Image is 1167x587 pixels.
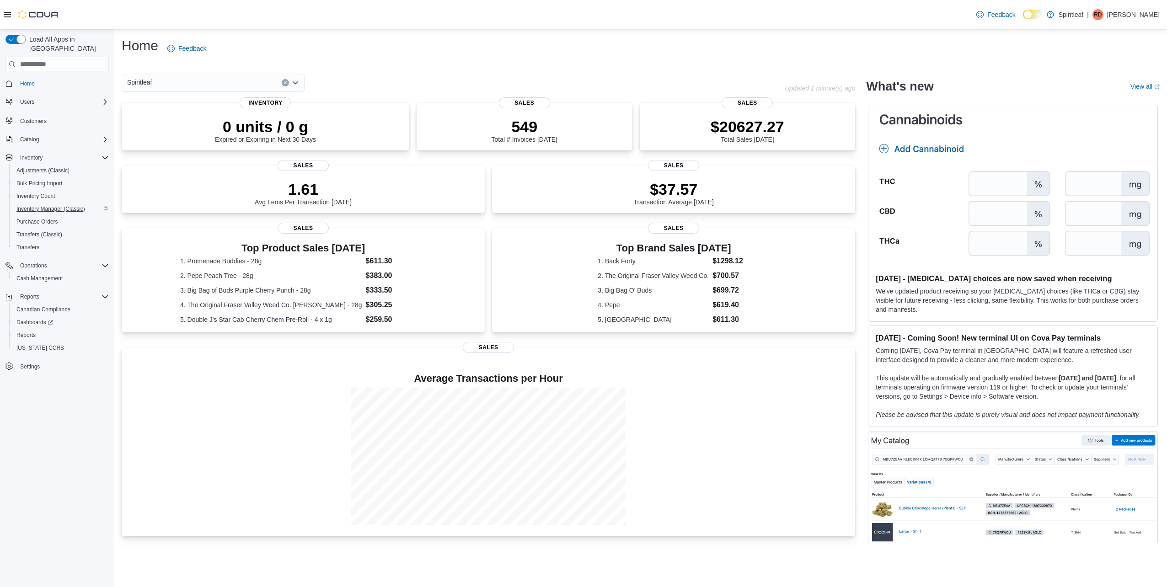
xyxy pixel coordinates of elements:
span: Customers [20,117,47,125]
a: Transfers [13,242,43,253]
dd: $699.72 [712,285,749,296]
button: Settings [2,360,112,373]
dd: $259.50 [366,314,427,325]
a: Feedback [164,39,210,58]
dd: $383.00 [366,270,427,281]
span: Transfers [16,244,39,251]
strong: [DATE] and [DATE] [1059,374,1116,382]
span: Transfers (Classic) [13,229,109,240]
button: Inventory Manager (Classic) [9,203,112,215]
span: Sales [463,342,514,353]
span: Canadian Compliance [16,306,70,313]
dt: 1. Back Forty [598,256,709,266]
dt: 1. Promenade Buddies - 28g [180,256,362,266]
span: Canadian Compliance [13,304,109,315]
p: $20627.27 [711,117,784,136]
a: Dashboards [9,316,112,329]
p: 0 units / 0 g [215,117,316,136]
span: Load All Apps in [GEOGRAPHIC_DATA] [26,35,109,53]
div: Avg Items Per Transaction [DATE] [255,180,352,206]
span: Bulk Pricing Import [13,178,109,189]
span: Purchase Orders [16,218,58,225]
span: Reports [13,330,109,341]
span: Home [16,78,109,89]
dt: 5. [GEOGRAPHIC_DATA] [598,315,709,324]
button: Open list of options [292,79,299,86]
button: Operations [16,260,51,271]
button: Purchase Orders [9,215,112,228]
button: Reports [9,329,112,342]
div: Transaction Average [DATE] [633,180,714,206]
button: Bulk Pricing Import [9,177,112,190]
p: 549 [492,117,557,136]
span: Inventory [16,152,109,163]
div: Total Sales [DATE] [711,117,784,143]
img: Cova [18,10,59,19]
p: This update will be automatically and gradually enabled between , for all terminals operating on ... [876,374,1150,401]
a: Cash Management [13,273,66,284]
button: Users [2,96,112,108]
span: Cash Management [13,273,109,284]
dd: $611.30 [366,256,427,267]
span: RD [1094,9,1102,20]
a: Bulk Pricing Import [13,178,66,189]
span: Settings [20,363,40,370]
dt: 4. Pepe [598,300,709,310]
span: Adjustments (Classic) [13,165,109,176]
span: Dashboards [13,317,109,328]
button: Clear input [282,79,289,86]
button: Cash Management [9,272,112,285]
span: Transfers [13,242,109,253]
span: Catalog [16,134,109,145]
dd: $1298.12 [712,256,749,267]
dt: 2. Pepe Peach Tree - 28g [180,271,362,280]
span: Sales [278,223,329,234]
h3: Top Product Sales [DATE] [180,243,426,254]
a: Customers [16,116,50,127]
p: [PERSON_NAME] [1107,9,1160,20]
a: Canadian Compliance [13,304,74,315]
span: Spiritleaf [127,77,152,88]
span: Washington CCRS [13,342,109,353]
dd: $333.50 [366,285,427,296]
span: Cash Management [16,275,63,282]
button: Catalog [16,134,43,145]
span: [US_STATE] CCRS [16,344,64,352]
button: Home [2,77,112,90]
button: Inventory [2,151,112,164]
em: Please be advised that this update is purely visual and does not impact payment functionality. [876,411,1140,418]
a: Transfers (Classic) [13,229,66,240]
span: Sales [278,160,329,171]
button: Inventory Count [9,190,112,203]
span: Adjustments (Classic) [16,167,70,174]
dt: 5. Double J's Star Cab Cherry Chem Pre-Roll - 4 x 1g [180,315,362,324]
button: Adjustments (Classic) [9,164,112,177]
dd: $611.30 [712,314,749,325]
input: Dark Mode [1023,10,1042,19]
a: Feedback [973,5,1019,24]
span: Settings [16,361,109,372]
a: Reports [13,330,39,341]
span: Inventory [240,97,291,108]
dt: 4. The Original Fraser Valley Weed Co. [PERSON_NAME] - 28g [180,300,362,310]
a: View allExternal link [1130,83,1160,90]
span: Feedback [987,10,1015,19]
h3: [DATE] - [MEDICAL_DATA] choices are now saved when receiving [876,274,1150,283]
div: Richard D [1092,9,1103,20]
span: Reports [16,291,109,302]
h4: Average Transactions per Hour [129,373,848,384]
span: Purchase Orders [13,216,109,227]
span: Sales [722,97,773,108]
span: Inventory Count [16,192,55,200]
button: Reports [16,291,43,302]
p: 1.61 [255,180,352,198]
button: Catalog [2,133,112,146]
span: Reports [16,331,36,339]
span: Operations [20,262,47,269]
a: Inventory Manager (Classic) [13,203,89,214]
span: Inventory Manager (Classic) [16,205,85,213]
dd: $700.57 [712,270,749,281]
p: Spiritleaf [1059,9,1083,20]
p: | [1087,9,1089,20]
span: Bulk Pricing Import [16,180,63,187]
